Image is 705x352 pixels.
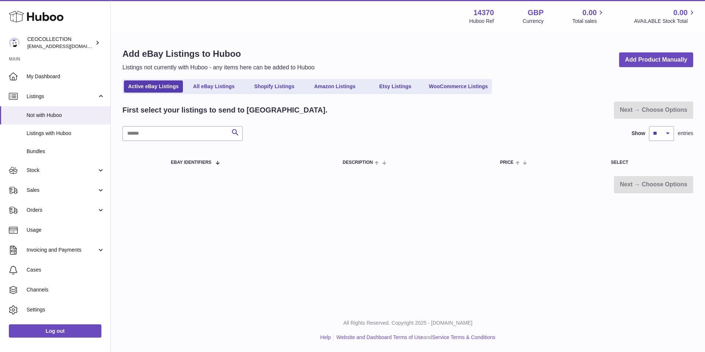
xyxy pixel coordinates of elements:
[122,48,315,60] h1: Add eBay Listings to Huboo
[634,8,696,25] a: 0.00 AVAILABLE Stock Total
[473,8,494,18] strong: 14370
[583,8,597,18] span: 0.00
[320,334,331,340] a: Help
[9,37,20,48] img: internalAdmin-14370@internal.huboo.com
[426,80,490,93] a: WooCommerce Listings
[27,167,97,174] span: Stock
[500,160,514,165] span: Price
[432,334,496,340] a: Service Terms & Conditions
[27,73,105,80] span: My Dashboard
[27,207,97,214] span: Orders
[27,148,105,155] span: Bundles
[27,266,105,273] span: Cases
[27,36,94,50] div: CEOCOLLECTION
[27,286,105,293] span: Channels
[27,112,105,119] span: Not with Huboo
[27,227,105,234] span: Usage
[632,130,645,137] label: Show
[117,320,699,327] p: All Rights Reserved. Copyright 2025 - [DOMAIN_NAME]
[366,80,425,93] a: Etsy Listings
[245,80,304,93] a: Shopify Listings
[673,8,688,18] span: 0.00
[124,80,183,93] a: Active eBay Listings
[619,52,693,68] a: Add Product Manually
[469,18,494,25] div: Huboo Ref
[27,306,105,313] span: Settings
[334,334,495,341] li: and
[305,80,364,93] a: Amazon Listings
[343,160,373,165] span: Description
[528,8,543,18] strong: GBP
[27,93,97,100] span: Listings
[122,105,327,115] h2: First select your listings to send to [GEOGRAPHIC_DATA].
[27,246,97,253] span: Invoicing and Payments
[9,324,101,338] a: Log out
[27,43,108,49] span: [EMAIL_ADDRESS][DOMAIN_NAME]
[634,18,696,25] span: AVAILABLE Stock Total
[184,80,243,93] a: All eBay Listings
[27,187,97,194] span: Sales
[678,130,693,137] span: entries
[336,334,423,340] a: Website and Dashboard Terms of Use
[572,8,605,25] a: 0.00 Total sales
[27,130,105,137] span: Listings with Huboo
[523,18,544,25] div: Currency
[171,160,211,165] span: eBay Identifiers
[572,18,605,25] span: Total sales
[611,160,686,165] div: Select
[122,63,315,72] p: Listings not currently with Huboo - any items here can be added to Huboo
